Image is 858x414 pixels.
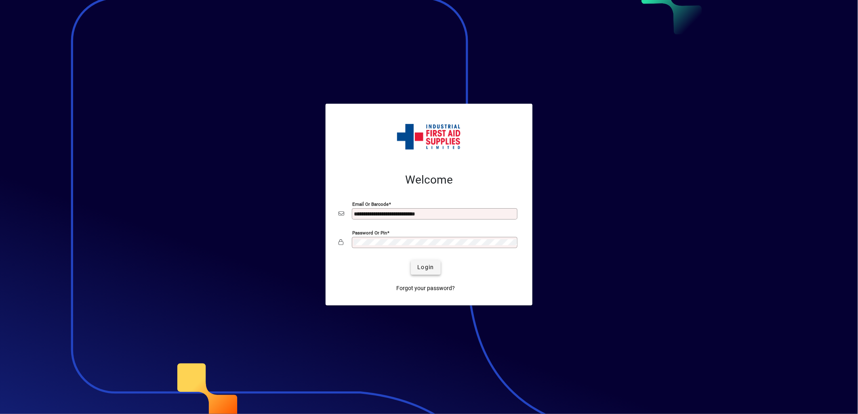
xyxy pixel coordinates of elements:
[417,263,434,272] span: Login
[339,173,519,187] h2: Welcome
[352,230,387,235] mat-label: Password or Pin
[411,260,440,275] button: Login
[352,201,389,207] mat-label: Email or Barcode
[393,281,458,296] a: Forgot your password?
[397,284,455,293] span: Forgot your password?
